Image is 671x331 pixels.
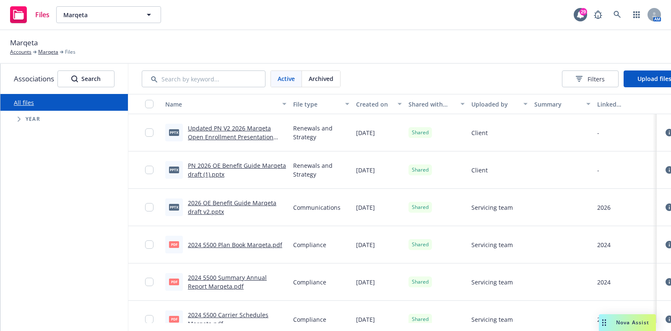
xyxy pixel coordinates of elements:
[293,203,341,212] span: Communications
[14,73,54,84] span: Associations
[576,75,605,83] span: Filters
[290,94,353,114] button: File type
[188,199,276,216] a: 2026 OE Benefit Guide Marqeta draft v2.pptx
[188,241,282,249] a: 2024 5500 Plan Book Marqeta.pdf
[616,319,649,326] span: Nova Assist
[162,94,290,114] button: Name
[609,6,626,23] a: Search
[471,278,513,287] span: Servicing team
[169,279,179,285] span: pdf
[188,124,273,150] a: Updated PN V2 2026 Marqeta Open Enrollment Presentation with updates.pptx
[145,100,153,108] input: Select all
[534,100,581,109] div: Summary
[293,161,349,179] span: Renewals and Strategy
[590,6,606,23] a: Report a Bug
[309,74,333,83] span: Archived
[293,124,349,141] span: Renewals and Strategy
[531,94,594,114] button: Summary
[142,70,265,87] input: Search by keyword...
[562,70,619,87] button: Filters
[188,274,267,290] a: 2024 5500 Summary Annual Report Marqeta.pdf
[293,100,340,109] div: File type
[405,94,468,114] button: Shared with client
[71,71,101,87] div: Search
[293,240,326,249] span: Compliance
[412,241,429,248] span: Shared
[145,278,153,286] input: Toggle Row Selected
[599,314,656,331] button: Nova Assist
[145,166,153,174] input: Toggle Row Selected
[356,203,375,212] span: [DATE]
[412,315,429,323] span: Shared
[408,100,455,109] div: Shared with client
[356,315,375,324] span: [DATE]
[471,203,513,212] span: Servicing team
[57,70,114,87] button: SearchSearch
[56,6,161,23] button: Marqeta
[597,166,599,175] div: -
[353,94,405,114] button: Created on
[165,100,277,109] div: Name
[145,203,153,211] input: Toggle Row Selected
[597,315,611,324] div: 2024
[145,240,153,249] input: Toggle Row Selected
[412,203,429,211] span: Shared
[356,278,375,287] span: [DATE]
[471,240,513,249] span: Servicing team
[14,99,34,107] a: All files
[468,94,531,114] button: Uploaded by
[145,128,153,137] input: Toggle Row Selected
[169,167,179,173] span: pptx
[594,94,657,114] button: Linked associations
[356,240,375,249] span: [DATE]
[597,203,611,212] div: 2026
[412,129,429,136] span: Shared
[63,10,136,19] span: Marqeta
[145,315,153,323] input: Toggle Row Selected
[0,111,128,128] div: Tree Example
[471,315,513,324] span: Servicing team
[356,100,393,109] div: Created on
[599,314,609,331] div: Drag to move
[7,3,53,26] a: Files
[169,204,179,210] span: pptx
[412,166,429,174] span: Shared
[412,278,429,286] span: Shared
[71,76,78,82] svg: Search
[597,240,611,249] div: 2024
[169,129,179,136] span: pptx
[10,37,38,48] span: Marqeta
[471,128,488,137] span: Client
[356,166,375,175] span: [DATE]
[471,166,488,175] span: Client
[188,162,286,178] a: PN 2026 OE Benefit Guide Marqeta draft (1).pptx
[628,6,645,23] a: Switch app
[169,241,179,248] span: pdf
[35,11,49,18] span: Files
[169,316,179,322] span: pdf
[38,48,58,56] a: Marqeta
[188,311,268,328] a: 2024 5500 Carrier Schedules Marqeta.pdf
[26,117,40,122] span: Year
[597,278,611,287] div: 2024
[65,48,75,56] span: Files
[293,315,326,324] span: Compliance
[293,278,326,287] span: Compliance
[580,8,587,16] div: 29
[356,128,375,137] span: [DATE]
[471,100,518,109] div: Uploaded by
[588,75,605,83] span: Filters
[597,128,599,137] div: -
[10,48,31,56] a: Accounts
[278,74,295,83] span: Active
[597,100,653,109] div: Linked associations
